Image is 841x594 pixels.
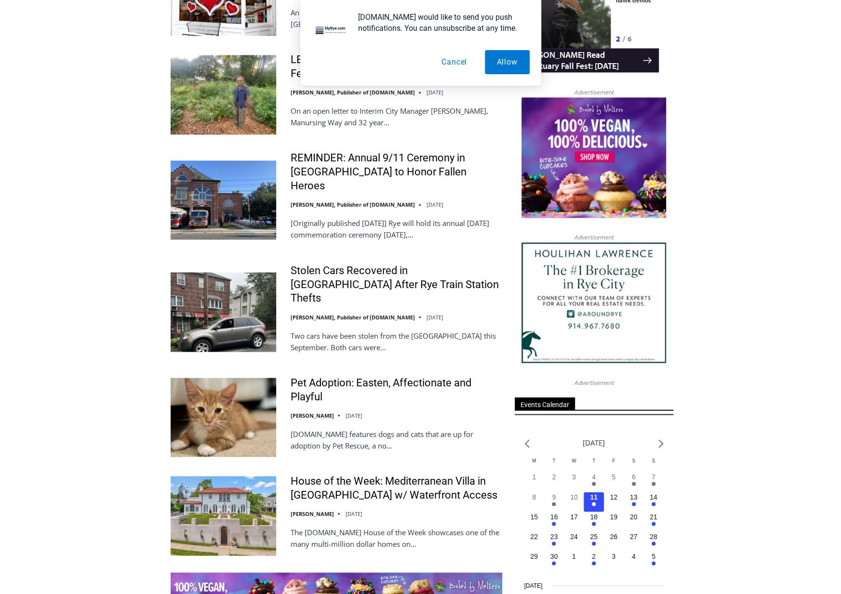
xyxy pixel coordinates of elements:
[632,482,636,486] em: Has events
[552,458,555,463] span: T
[171,55,276,134] img: LETTER: Homeowner Urges City to Modify Fence Code for Deer Management
[291,201,415,208] a: [PERSON_NAME], Publisher of [DOMAIN_NAME]
[652,482,655,486] em: Has events
[550,513,558,520] time: 16
[624,531,643,551] button: 27
[604,531,624,551] button: 26
[291,411,334,419] a: [PERSON_NAME]
[592,552,596,560] time: 2
[552,522,556,526] em: Has events
[312,12,350,50] img: notification icon
[171,378,276,457] img: Pet Adoption: Easten, Affectionate and Playful
[592,482,596,486] em: Has events
[524,492,544,512] button: 8
[291,264,502,305] a: Stolen Cars Recovered in [GEOGRAPHIC_DATA] After Rye Train Station Thefts
[515,397,575,410] span: Events Calendar
[632,502,636,506] em: Has events
[0,97,97,120] a: Open Tues. - Sun. [PHONE_NUMBER]
[291,217,502,240] p: [Originally published [DATE]] Rye will hold its annual [DATE] commemoration ceremony [DATE],…
[552,473,556,480] time: 2
[0,96,144,120] a: [PERSON_NAME] Read Sanctuary Fall Fest: [DATE]
[564,378,623,387] span: Advertisement
[643,512,663,531] button: 21 Has events
[521,242,666,363] img: Houlihan Lawrence The #1 Brokerage in Rye City
[291,330,502,353] p: Two cars have been stolen from the [GEOGRAPHIC_DATA] this September. Both cars were…
[584,457,603,472] div: Thursday
[592,561,596,565] em: Has events
[572,458,576,463] span: W
[652,458,655,463] span: S
[632,473,636,480] time: 6
[550,532,558,540] time: 23
[524,551,544,571] button: 29
[171,160,276,239] img: REMINDER: Annual 9/11 Ceremony in Rye to Honor Fallen Heroes
[643,472,663,491] button: 7 Has events
[652,473,655,480] time: 7
[532,458,536,463] span: M
[544,492,564,512] button: 9 Has events
[584,531,603,551] button: 25 Has events
[252,96,447,118] span: Intern @ [DOMAIN_NAME]
[552,502,556,506] em: Has events
[570,493,578,501] time: 10
[590,532,598,540] time: 25
[592,458,595,463] span: T
[612,473,615,480] time: 5
[564,88,623,97] span: Advertisement
[643,492,663,512] button: 14 Has events
[652,541,655,545] em: Has events
[584,551,603,571] button: 2 Has events
[604,512,624,531] button: 19
[604,472,624,491] button: 5
[643,551,663,571] button: 5 Has events
[604,551,624,571] button: 3
[108,81,110,91] div: /
[584,472,603,491] button: 4 Has events
[652,522,655,526] em: Has events
[570,532,578,540] time: 24
[3,99,94,136] span: Open Tues. - Sun. [PHONE_NUMBER]
[427,313,443,320] time: [DATE]
[650,493,657,501] time: 14
[8,97,128,119] h4: [PERSON_NAME] Read Sanctuary Fall Fest: [DATE]
[544,531,564,551] button: 23 Has events
[564,233,623,242] span: Advertisement
[604,492,624,512] button: 12
[291,428,502,451] p: [DOMAIN_NAME] features dogs and cats that are up for adoption by Pet Rescue, a no…
[291,510,334,517] a: [PERSON_NAME]
[564,457,584,472] div: Wednesday
[650,513,657,520] time: 21
[592,502,596,506] em: Has events
[604,457,624,472] div: Friday
[624,492,643,512] button: 13 Has events
[630,493,638,501] time: 13
[650,532,657,540] time: 28
[592,473,596,480] time: 4
[532,493,536,501] time: 8
[612,458,615,463] span: F
[552,493,556,501] time: 9
[524,512,544,531] button: 15
[291,313,415,320] a: [PERSON_NAME], Publisher of [DOMAIN_NAME]
[610,513,617,520] time: 19
[544,457,564,472] div: Tuesday
[291,105,502,128] p: On an open letter to Interim City Manager [PERSON_NAME], Manursing Way and 32 year…
[544,512,564,531] button: 16 Has events
[643,457,663,472] div: Sunday
[429,50,479,74] button: Cancel
[552,541,556,545] em: Has events
[564,492,584,512] button: 10
[243,0,455,93] div: "The first chef I interviewed talked about coming to [GEOGRAPHIC_DATA] from [GEOGRAPHIC_DATA] in ...
[427,89,443,96] time: [DATE]
[291,151,502,193] a: REMINDER: Annual 9/11 Ceremony in [GEOGRAPHIC_DATA] to Honor Fallen Heroes
[610,532,617,540] time: 26
[564,551,584,571] button: 1
[583,436,605,449] li: [DATE]
[564,531,584,551] button: 24
[652,502,655,506] em: Has events
[572,473,576,480] time: 3
[171,476,276,555] img: House of the Week: Mediterranean Villa in Mamaroneck w/ Waterfront Access
[524,531,544,551] button: 22
[524,472,544,491] button: 1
